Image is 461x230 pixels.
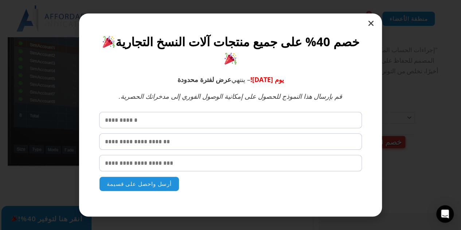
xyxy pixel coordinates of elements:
[116,34,359,50] font: خصم 40% على جميع منتجات آلات النسخ التجارية
[99,176,179,191] button: أرسل واحصل على قسيمة
[231,75,250,84] font: – ينتهي
[103,36,115,48] img: 🎉
[250,75,284,84] font: يوم [DATE]!
[367,20,375,27] a: يغلق
[177,75,231,84] font: عرض لفترة محدودة
[436,205,454,223] div: فتح برنامج Intercom Messenger
[224,52,237,65] img: 🎉
[119,92,342,101] font: قم بإرسال هذا النموذج للحصول على إمكانية الوصول الفوري إلى مدخراتك الحصرية.
[107,180,172,187] font: أرسل واحصل على قسيمة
